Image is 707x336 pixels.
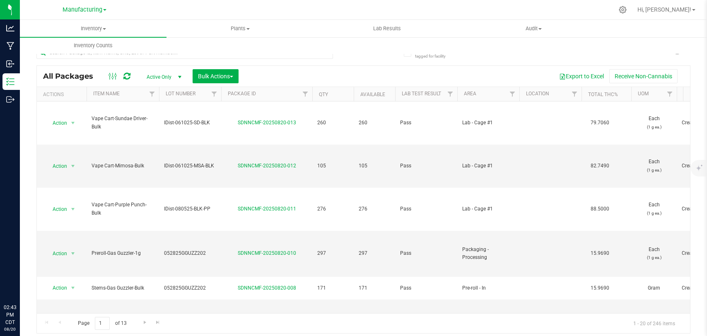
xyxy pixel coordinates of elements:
[359,249,390,257] span: 297
[609,69,678,83] button: Receive Non-Cannabis
[359,284,390,292] span: 171
[92,284,154,292] span: Stems-Gas Guzzler-Bulk
[526,91,549,97] a: Location
[43,72,101,81] span: All Packages
[586,203,613,215] span: 88.5000
[586,247,613,259] span: 15.9690
[164,284,216,292] span: 052825GGUZZ202
[20,25,166,32] span: Inventory
[637,6,691,13] span: Hi, [PERSON_NAME]!
[588,92,618,97] a: Total THC%
[359,205,390,213] span: 276
[314,20,460,37] a: Lab Results
[43,92,83,97] div: Actions
[8,270,33,295] iframe: Resource center
[92,162,154,170] span: Vape Cart-Mimosa-Bulk
[360,92,385,97] a: Available
[554,69,609,83] button: Export to Excel
[461,25,606,32] span: Audit
[45,282,68,294] span: Action
[362,25,412,32] span: Lab Results
[462,119,514,127] span: Lab - Cage #1
[238,163,296,169] a: SDNNCMF-20250820-012
[462,284,514,292] span: Pre-roll - In
[20,20,166,37] a: Inventory
[193,69,239,83] button: Bulk Actions
[319,92,328,97] a: Qty
[166,91,195,97] a: Lot Number
[208,87,221,101] a: Filter
[6,42,14,50] inline-svg: Manufacturing
[317,162,349,170] span: 105
[238,250,296,256] a: SDNNCMF-20250820-010
[6,95,14,104] inline-svg: Outbound
[139,317,151,328] a: Go to the next page
[400,249,452,257] span: Pass
[45,248,68,259] span: Action
[6,77,14,86] inline-svg: Inventory
[63,42,124,49] span: Inventory Counts
[400,119,452,127] span: Pass
[92,115,154,131] span: Vape Cart-Sundae Driver-Bulk
[164,249,216,257] span: 052825GGUZZ202
[164,119,216,127] span: IDist-061025-SD-BLK
[317,119,349,127] span: 260
[152,317,164,328] a: Go to the last page
[400,162,452,170] span: Pass
[63,6,102,13] span: Manufacturing
[568,87,582,101] a: Filter
[238,285,296,291] a: SDNNCMF-20250820-008
[359,162,390,170] span: 105
[92,249,154,257] span: Preroll-Gas Guzzler-1g
[586,117,613,129] span: 79.7060
[317,249,349,257] span: 297
[95,317,110,330] input: 1
[460,20,607,37] a: Audit
[4,304,16,326] p: 02:43 PM CDT
[68,248,78,259] span: select
[636,166,672,174] p: (1 g ea.)
[636,115,672,131] span: Each
[93,91,120,97] a: Item Name
[636,254,672,261] p: (1 g ea.)
[92,201,154,217] span: Vape Cart-Purple Punch-Bulk
[586,160,613,172] span: 82.7490
[238,120,296,126] a: SDNNCMF-20250820-013
[228,91,256,97] a: Package ID
[164,162,216,170] span: IDist-061025-MSA-BLK
[6,24,14,32] inline-svg: Analytics
[299,87,312,101] a: Filter
[586,282,613,294] span: 15.9690
[45,203,68,215] span: Action
[636,201,672,217] span: Each
[68,282,78,294] span: select
[462,162,514,170] span: Lab - Cage #1
[638,91,649,97] a: UOM
[317,284,349,292] span: 171
[24,268,34,278] iframe: Resource center unread badge
[444,87,457,101] a: Filter
[238,206,296,212] a: SDNNCMF-20250820-011
[359,119,390,127] span: 260
[462,205,514,213] span: Lab - Cage #1
[636,246,672,261] span: Each
[20,37,166,54] a: Inventory Counts
[627,317,682,329] span: 1 - 20 of 246 items
[636,284,672,292] span: Gram
[4,326,16,332] p: 08/20
[400,205,452,213] span: Pass
[68,160,78,172] span: select
[45,160,68,172] span: Action
[506,87,519,101] a: Filter
[71,317,133,330] span: Page of 13
[636,123,672,131] p: (1 g ea.)
[6,60,14,68] inline-svg: Inbound
[636,209,672,217] p: (1 g ea.)
[167,25,313,32] span: Plants
[198,73,233,80] span: Bulk Actions
[462,246,514,261] span: Packaging - Processing
[618,6,628,14] div: Manage settings
[402,91,441,97] a: Lab Test Result
[400,284,452,292] span: Pass
[636,158,672,174] span: Each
